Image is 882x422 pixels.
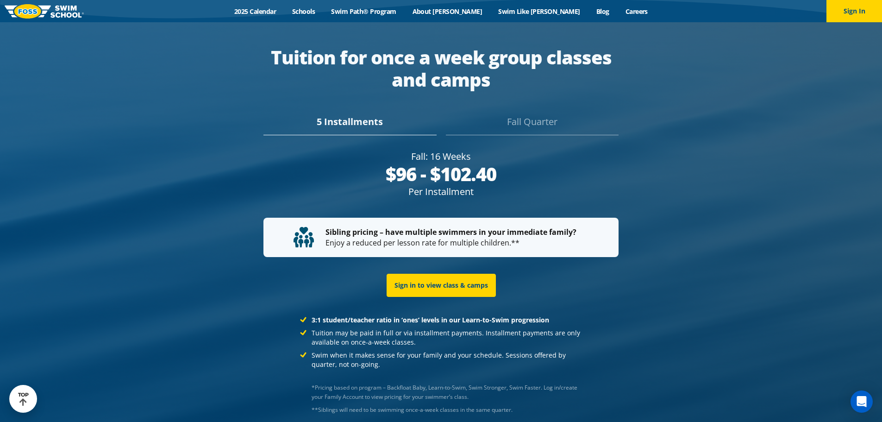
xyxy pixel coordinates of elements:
[851,391,873,413] div: Open Intercom Messenger
[490,7,588,16] a: Swim Like [PERSON_NAME]
[263,150,619,163] div: Fall: 16 Weeks
[294,227,314,247] img: tuition-family-children.svg
[312,405,582,415] div: Josef Severson, Rachael Blom (group direct message)
[263,163,619,185] div: $96 - $102.40
[312,315,549,324] strong: 3:1 student/teacher ratio in ‘ones’ levels in our Learn-to-Swim progression
[312,405,582,415] div: **Siblings will need to be swimming once-a-week classes in the same quarter.
[446,115,619,135] div: Fall Quarter
[300,351,582,369] li: Swim when it makes sense for your family and your schedule. Sessions offered by quarter, not on-g...
[294,227,588,248] p: Enjoy a reduced per lesson rate for multiple children.**
[226,7,284,16] a: 2025 Calendar
[404,7,490,16] a: About [PERSON_NAME]
[263,46,619,91] div: Tuition for once a week group classes and camps
[325,227,576,237] strong: Sibling pricing – have multiple swimmers in your immediate family?
[312,383,582,402] p: *Pricing based on program – Backfloat Baby, Learn-to-Swim, Swim Stronger, Swim Faster. Log in/cre...
[617,7,656,16] a: Careers
[300,328,582,347] li: Tuition may be paid in full or via installment payments. Installment payments are only available ...
[323,7,404,16] a: Swim Path® Program
[263,185,619,198] div: Per Installment
[387,274,496,297] a: Sign in to view class & camps
[5,4,84,19] img: FOSS Swim School Logo
[284,7,323,16] a: Schools
[263,115,436,135] div: 5 Installments
[588,7,617,16] a: Blog
[18,392,29,406] div: TOP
